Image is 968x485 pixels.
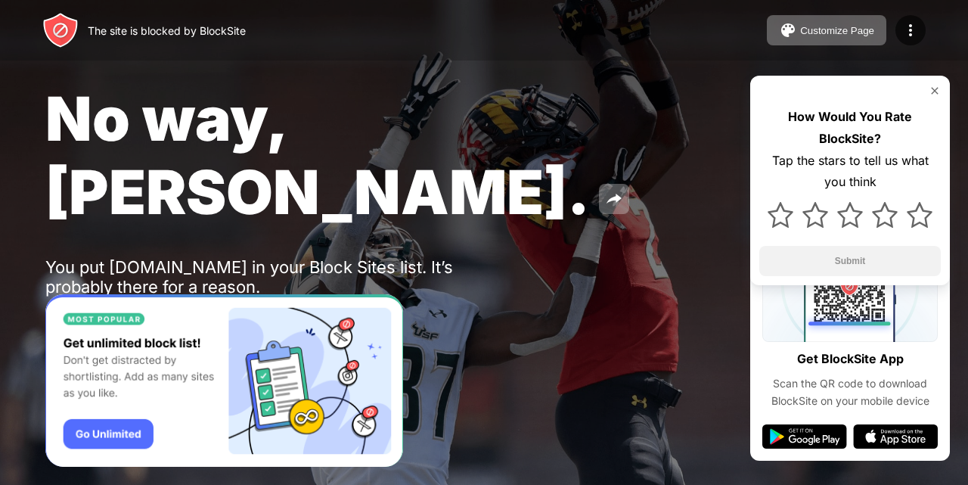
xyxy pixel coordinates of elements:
img: pallet.svg [779,21,797,39]
button: Submit [759,246,941,276]
div: The site is blocked by BlockSite [88,24,246,37]
img: share.svg [605,190,623,208]
img: star.svg [802,202,828,228]
img: google-play.svg [762,424,847,449]
img: app-store.svg [853,424,938,449]
img: star.svg [837,202,863,228]
img: menu-icon.svg [901,21,920,39]
img: rate-us-close.svg [929,85,941,97]
div: Customize Page [800,25,874,36]
div: You put [DOMAIN_NAME] in your Block Sites list. It’s probably there for a reason. [45,257,513,297]
img: header-logo.svg [42,12,79,48]
div: How Would You Rate BlockSite? [759,106,941,150]
div: Tap the stars to tell us what you think [759,150,941,194]
button: Customize Page [767,15,886,45]
iframe: Banner [45,294,403,468]
img: star.svg [768,202,793,228]
img: star.svg [872,202,898,228]
img: star.svg [907,202,932,228]
span: No way, [PERSON_NAME]. [45,82,590,229]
